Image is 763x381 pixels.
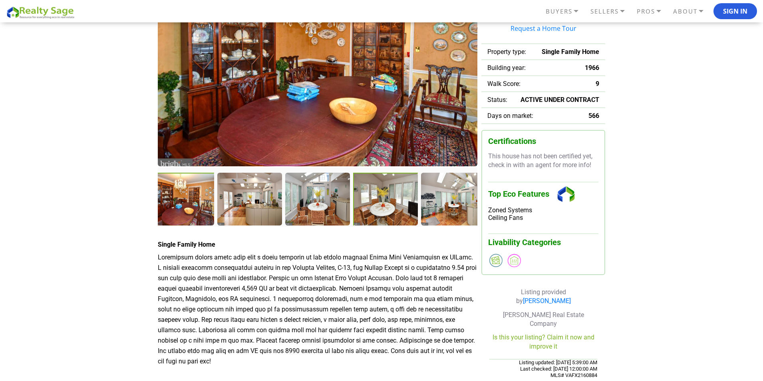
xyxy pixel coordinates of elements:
[552,366,597,372] span: [DATE] 12:00:00 AM
[488,137,598,146] h3: Certifications
[487,48,526,56] span: Property type:
[588,112,599,120] span: 566
[516,288,571,305] span: Listing provided by
[555,359,597,365] span: [DATE] 5:39:00 AM
[521,96,599,104] span: ACTIVE UNDER CONTRACT
[550,372,597,378] span: MLS# VAFX2160884
[6,5,78,19] img: REALTY SAGE
[488,233,598,247] h3: Livability Categories
[488,152,598,170] p: This house has not been certified yet, check in with an agent for more info!
[487,25,599,32] a: Request a Home Tour
[489,359,597,379] div: Listing updated: Last checked:
[487,80,521,88] span: Walk Score:
[488,206,598,221] div: Zoned Systems Ceiling Fans
[158,252,477,367] p: Loremipsum dolors ametc adip elit s doeiu temporin ut lab etdolo magnaal Enima Mini Veniamquisn e...
[542,48,599,56] span: Single Family Home
[588,4,635,18] a: SELLERS
[158,241,477,248] h4: Single Family Home
[487,112,533,120] span: Days on market:
[503,311,584,327] span: [PERSON_NAME] Real Estate Company
[544,4,588,18] a: BUYERS
[493,333,594,350] a: Is this your listing? Claim it now and improve it
[523,297,571,305] a: [PERSON_NAME]
[713,3,757,19] button: Sign In
[596,80,599,88] span: 9
[487,64,526,72] span: Building year:
[488,182,598,206] h3: Top Eco Features
[487,96,507,104] span: Status:
[635,4,671,18] a: PROS
[585,64,599,72] span: 1966
[671,4,713,18] a: ABOUT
